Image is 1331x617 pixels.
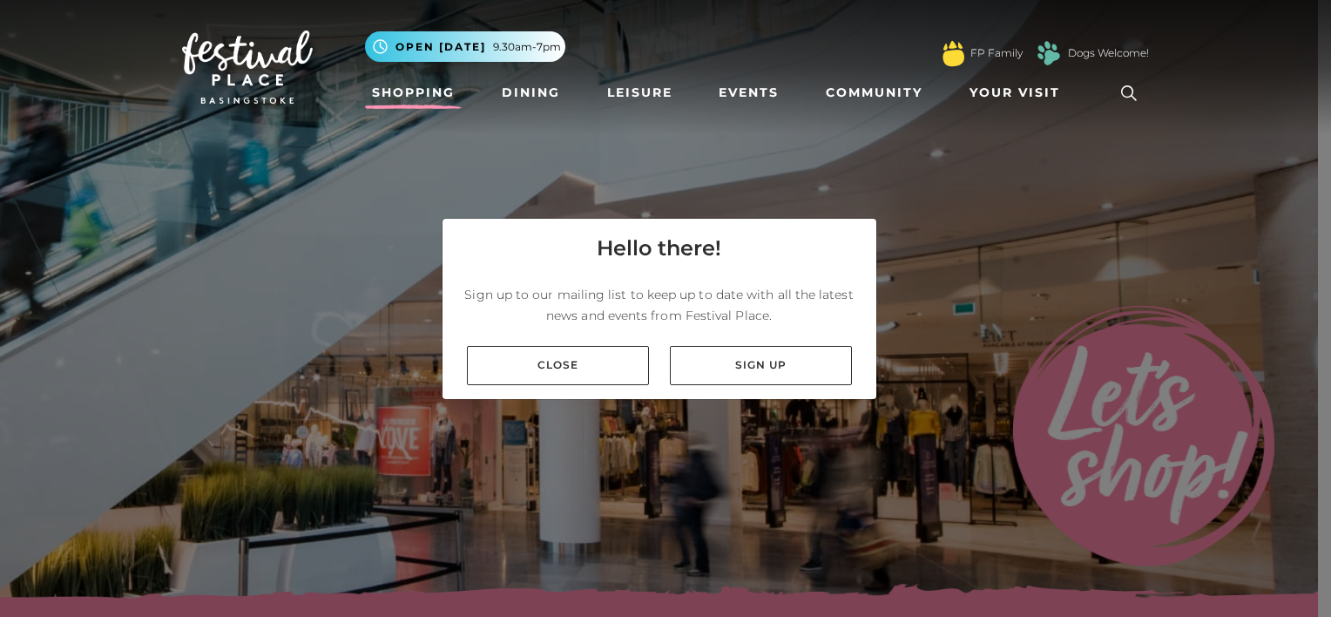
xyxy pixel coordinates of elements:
a: Community [819,77,929,109]
span: 9.30am-7pm [493,39,561,55]
span: Open [DATE] [395,39,486,55]
img: Festival Place Logo [182,31,313,104]
a: Close [467,346,649,385]
a: Events [712,77,786,109]
a: FP Family [970,45,1023,61]
h4: Hello there! [597,233,721,264]
a: Your Visit [963,77,1076,109]
a: Leisure [600,77,679,109]
a: Dining [495,77,567,109]
a: Shopping [365,77,462,109]
p: Sign up to our mailing list to keep up to date with all the latest news and events from Festival ... [456,284,862,326]
a: Dogs Welcome! [1068,45,1149,61]
a: Sign up [670,346,852,385]
button: Open [DATE] 9.30am-7pm [365,31,565,62]
span: Your Visit [970,84,1060,102]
